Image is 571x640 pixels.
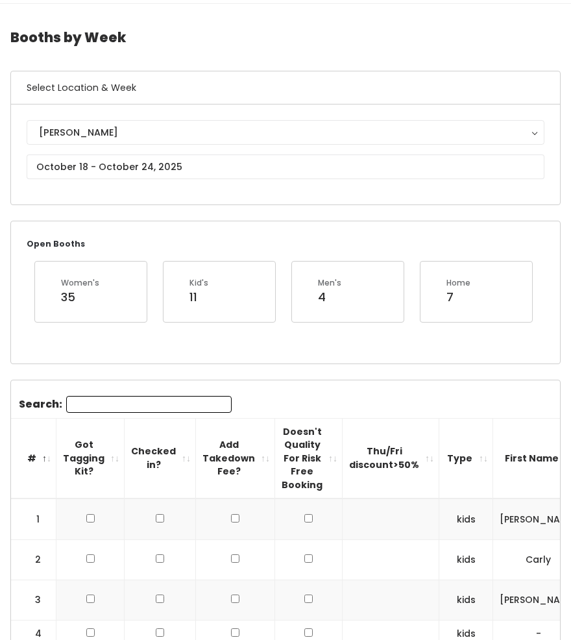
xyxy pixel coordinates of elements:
[275,418,343,498] th: Doesn't Quality For Risk Free Booking : activate to sort column ascending
[27,120,544,145] button: [PERSON_NAME]
[446,277,470,289] div: Home
[318,277,341,289] div: Men's
[11,418,56,498] th: #: activate to sort column descending
[10,19,561,55] h4: Booths by Week
[39,125,532,140] div: [PERSON_NAME]
[439,539,493,580] td: kids
[189,277,208,289] div: Kid's
[196,418,275,498] th: Add Takedown Fee?: activate to sort column ascending
[439,498,493,539] td: kids
[11,539,56,580] td: 2
[66,396,232,413] input: Search:
[439,580,493,620] td: kids
[189,289,208,306] div: 11
[11,71,560,105] h6: Select Location & Week
[61,289,99,306] div: 35
[439,418,493,498] th: Type: activate to sort column ascending
[11,498,56,539] td: 1
[125,418,196,498] th: Checked in?: activate to sort column ascending
[11,580,56,620] td: 3
[27,238,85,249] small: Open Booths
[27,154,544,179] input: October 18 - October 24, 2025
[56,418,125,498] th: Got Tagging Kit?: activate to sort column ascending
[318,289,341,306] div: 4
[61,277,99,289] div: Women's
[343,418,439,498] th: Thu/Fri discount&gt;50%: activate to sort column ascending
[446,289,470,306] div: 7
[19,396,232,413] label: Search:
